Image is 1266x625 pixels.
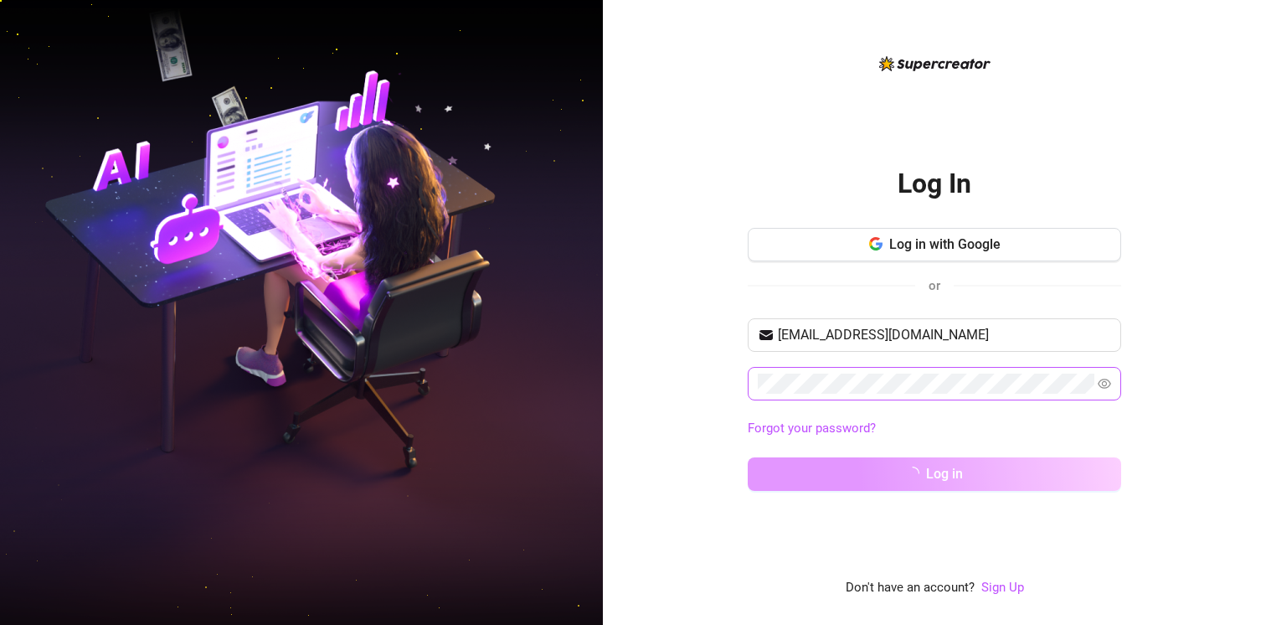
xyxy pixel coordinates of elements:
button: Log in [748,457,1121,491]
span: Log in with Google [889,236,1001,252]
span: eye [1098,377,1111,390]
a: Sign Up [981,578,1024,598]
span: or [929,278,940,293]
span: Don't have an account? [846,578,975,598]
input: Your email [778,325,1111,345]
span: loading [905,466,921,482]
img: logo-BBDzfeDw.svg [879,56,991,71]
a: Sign Up [981,580,1024,595]
a: Forgot your password? [748,419,1121,439]
h2: Log In [898,167,971,201]
span: Log in [926,466,963,482]
button: Log in with Google [748,228,1121,261]
a: Forgot your password? [748,421,876,436]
